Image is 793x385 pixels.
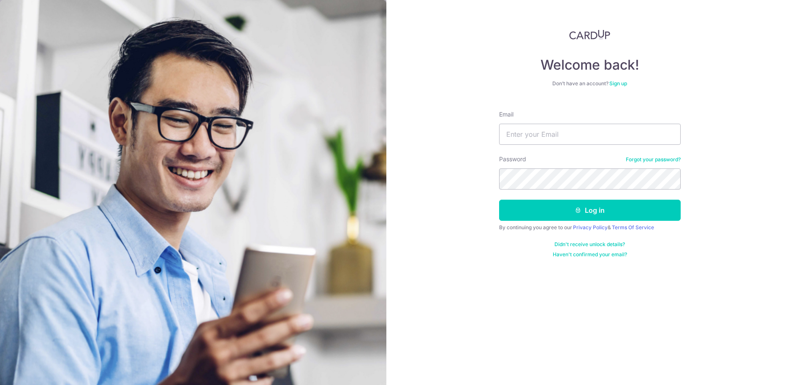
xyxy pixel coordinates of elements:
h4: Welcome back! [499,57,681,73]
input: Enter your Email [499,124,681,145]
button: Log in [499,200,681,221]
a: Didn't receive unlock details? [554,241,625,248]
label: Email [499,110,513,119]
div: Don’t have an account? [499,80,681,87]
a: Forgot your password? [626,156,681,163]
a: Haven't confirmed your email? [553,251,627,258]
div: By continuing you agree to our & [499,224,681,231]
a: Terms Of Service [612,224,654,230]
label: Password [499,155,526,163]
a: Sign up [609,80,627,87]
img: CardUp Logo [569,30,611,40]
a: Privacy Policy [573,224,608,230]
